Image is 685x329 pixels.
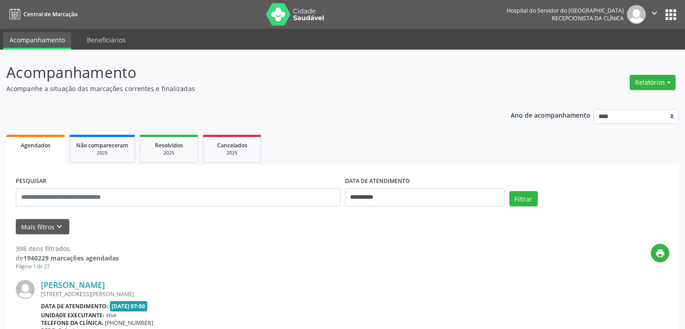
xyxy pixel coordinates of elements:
[6,61,477,84] p: Acompanhamento
[81,32,132,48] a: Beneficiários
[630,75,676,90] button: Relatórios
[651,244,669,262] button: print
[16,174,46,188] label: PESQUISAR
[41,311,104,319] b: Unidade executante:
[16,263,119,270] div: Página 1 de 27
[507,7,624,14] div: Hospital do Servidor do [GEOGRAPHIC_DATA]
[627,5,646,24] img: img
[552,14,624,22] span: Recepcionista da clínica
[649,8,659,18] i: 
[23,254,119,262] strong: 1940229 marcações agendadas
[655,248,665,258] i: print
[345,174,410,188] label: DATA DE ATENDIMENTO
[54,222,64,232] i: keyboard_arrow_down
[41,319,103,327] b: Telefone da clínica:
[646,5,663,24] button: 
[110,301,148,311] span: [DATE] 07:00
[155,142,183,149] span: Resolvidos
[106,311,116,319] span: Hse
[6,7,77,22] a: Central de Marcação
[16,280,35,299] img: img
[16,244,119,253] div: 398 itens filtrados
[41,280,105,290] a: [PERSON_NAME]
[6,84,477,93] p: Acompanhe a situação das marcações correntes e finalizadas
[21,142,50,149] span: Agendados
[23,10,77,18] span: Central de Marcação
[76,142,128,149] span: Não compareceram
[209,150,254,156] div: 2025
[76,150,128,156] div: 2025
[16,253,119,263] div: de
[41,302,108,310] b: Data de atendimento:
[146,150,191,156] div: 2025
[511,109,590,120] p: Ano de acompanhamento
[105,319,153,327] span: [PHONE_NUMBER]
[217,142,247,149] span: Cancelados
[3,32,71,50] a: Acompanhamento
[509,191,538,206] button: Filtrar
[663,7,679,23] button: apps
[41,290,534,298] div: [STREET_ADDRESS][PERSON_NAME]
[16,219,69,235] button: Mais filtroskeyboard_arrow_down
